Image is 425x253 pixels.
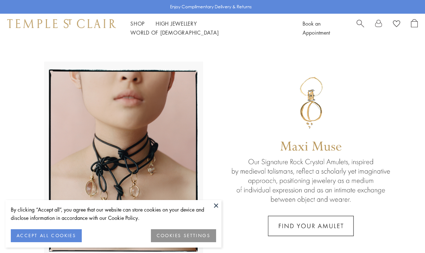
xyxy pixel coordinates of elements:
a: Open Shopping Bag [411,19,418,37]
a: Search [357,19,364,37]
img: Temple St. Clair [7,19,116,28]
iframe: Gorgias live chat messenger [389,219,418,246]
a: Book an Appointment [303,20,330,36]
div: By clicking “Accept all”, you agree that our website can store cookies on your device and disclos... [11,205,216,222]
button: ACCEPT ALL COOKIES [11,229,82,242]
a: High JewelleryHigh Jewellery [156,20,197,27]
nav: Main navigation [130,19,286,37]
p: Enjoy Complimentary Delivery & Returns [170,3,252,10]
a: View Wishlist [393,19,400,30]
button: COOKIES SETTINGS [151,229,216,242]
a: ShopShop [130,20,145,27]
a: World of [DEMOGRAPHIC_DATA]World of [DEMOGRAPHIC_DATA] [130,29,219,36]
